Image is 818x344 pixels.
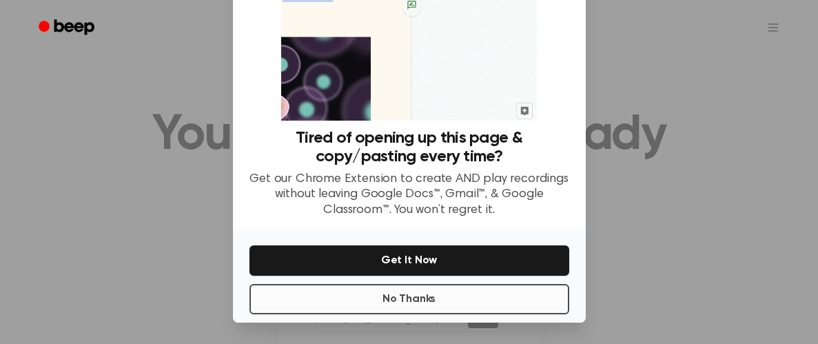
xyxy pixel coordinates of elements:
[249,284,569,314] button: No Thanks
[249,172,569,219] p: Get our Chrome Extension to create AND play recordings without leaving Google Docs™, Gmail™, & Go...
[249,245,569,276] button: Get It Now
[249,129,569,166] h3: Tired of opening up this page & copy/pasting every time?
[29,14,107,41] a: Beep
[757,11,790,44] button: Open menu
